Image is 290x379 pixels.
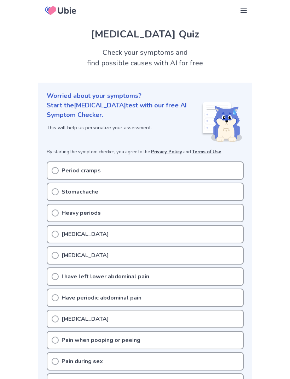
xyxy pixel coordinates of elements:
[62,357,103,366] p: Pain during sex
[62,166,101,175] p: Period cramps
[47,124,201,131] p: This will help us personalize your assessment.
[62,188,98,196] p: Stomachache
[47,91,244,101] p: Worried about your symptoms?
[62,294,141,302] p: Have periodic abdominal pain
[47,149,244,156] p: By starting the symptom checker, you agree to the and
[62,336,140,344] p: Pain when pooping or peeing
[47,27,244,42] h1: [MEDICAL_DATA] Quiz
[62,209,101,217] p: Heavy periods
[62,272,149,281] p: I have left lower abdominal pain
[62,251,109,260] p: [MEDICAL_DATA]
[201,102,242,142] img: Shiba
[62,230,109,238] p: [MEDICAL_DATA]
[151,149,182,155] a: Privacy Policy
[38,47,252,69] h2: Check your symptoms and find possible causes with AI for free
[62,315,109,323] p: [MEDICAL_DATA]
[47,101,201,120] p: Start the [MEDICAL_DATA] test with our free AI Symptom Checker.
[192,149,221,155] a: Terms of Use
